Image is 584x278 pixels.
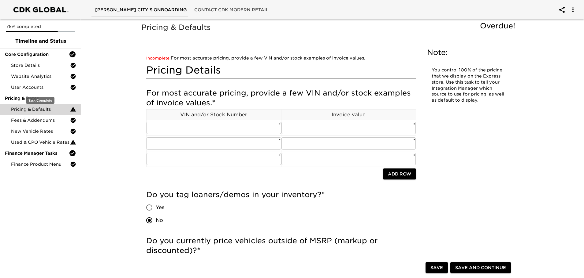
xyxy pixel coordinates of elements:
[6,23,75,30] p: 75% completed
[5,95,76,101] span: Pricing & Rates
[11,117,70,123] span: Fees & Addendums
[156,217,163,224] span: No
[156,204,164,211] span: Yes
[146,56,171,60] span: Incomplete:
[455,264,506,272] span: Save and Continue
[141,23,518,32] h5: Pricing & Defaults
[11,73,70,79] span: Website Analytics
[147,111,281,118] p: VIN and/or Stock Number
[430,264,443,272] span: Save
[5,51,69,57] span: Core Configuration
[427,48,510,57] h5: Note:
[383,168,416,180] button: Add Row
[281,111,416,118] p: Invoice value
[5,150,69,156] span: Finance Manager Tasks
[11,128,70,134] span: New Vehicle Rates
[11,161,70,167] span: Finance Product Menu
[5,38,76,45] span: Timeline and Status
[426,262,448,273] button: Save
[11,62,70,68] span: Store Details
[11,139,70,145] span: Used & CPO Vehicle Rates
[146,88,416,108] h5: For most accurate pricing, provide a few VIN and/or stock examples of invoice values.
[11,84,70,90] span: User Accounts
[194,6,269,14] span: Contact CDK Modern Retail
[11,106,70,112] span: Pricing & Defaults
[555,2,569,17] button: account of current user
[450,262,511,273] button: Save and Continue
[388,170,411,178] span: Add Row
[432,67,505,103] p: You control 100% of the pricing that we display on the Express store. Use this task to tell your ...
[480,21,515,30] span: Overdue!
[146,190,416,200] h5: Do you tag loaners/demos in your inventory?
[95,6,187,14] span: [PERSON_NAME] City's Onboarding
[566,2,580,17] button: account of current user
[146,236,416,255] h5: Do you currently price vehicles outside of MSRP (markup or discounted)?
[146,56,365,60] a: For most accurate pricing, provide a few VIN and/or stock examples of invoice values.
[146,64,416,76] h4: Pricing Details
